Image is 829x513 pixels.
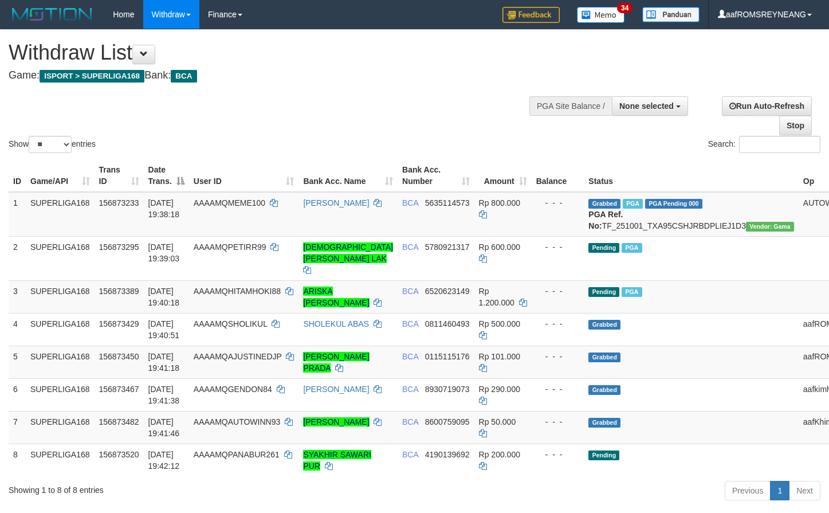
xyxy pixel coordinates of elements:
a: Previous [725,481,771,500]
span: Grabbed [588,353,620,362]
span: Rp 800.000 [479,198,520,207]
span: Rp 290.000 [479,385,520,394]
span: BCA [402,242,418,252]
span: Rp 200.000 [479,450,520,459]
span: BCA [402,417,418,426]
img: panduan.png [642,7,700,22]
span: 156873482 [99,417,139,426]
span: Grabbed [588,385,620,395]
span: [DATE] 19:39:03 [148,242,180,263]
span: 34 [617,3,632,13]
td: SUPERLIGA168 [26,346,95,378]
span: Pending [588,243,619,253]
th: Game/API: activate to sort column ascending [26,159,95,192]
div: - - - [536,416,580,428]
span: Rp 1.200.000 [479,287,514,307]
a: ARISKA [PERSON_NAME] [303,287,369,307]
td: 8 [9,444,26,476]
span: [DATE] 19:40:51 [148,319,180,340]
th: Trans ID: activate to sort column ascending [95,159,144,192]
h1: Withdraw List [9,41,541,64]
div: - - - [536,351,580,362]
span: [DATE] 19:38:18 [148,198,180,219]
th: Amount: activate to sort column ascending [474,159,532,192]
span: BCA [402,385,418,394]
a: Next [789,481,820,500]
span: AAAAMQAUTOWINN93 [194,417,280,426]
b: PGA Ref. No: [588,210,623,230]
span: BCA [402,198,418,207]
span: Copy 8930719073 to clipboard [425,385,470,394]
a: 1 [770,481,789,500]
span: BCA [402,287,418,296]
span: Rp 50.000 [479,417,516,426]
td: SUPERLIGA168 [26,444,95,476]
th: ID [9,159,26,192]
span: None selected [619,101,674,111]
td: SUPERLIGA168 [26,192,95,237]
img: Button%20Memo.svg [577,7,625,23]
label: Search: [708,136,820,153]
span: AAAAMQAJUSTINEDJP [194,352,282,361]
span: 156873520 [99,450,139,459]
span: 156873389 [99,287,139,296]
span: [DATE] 19:41:18 [148,352,180,373]
a: SHOLEKUL ABAS [303,319,369,328]
span: AAAAMQMEME100 [194,198,265,207]
span: Copy 5780921317 to clipboard [425,242,470,252]
img: Feedback.jpg [502,7,560,23]
h4: Game: Bank: [9,70,541,81]
td: 2 [9,236,26,280]
span: Marked by aafchhiseyha [622,287,642,297]
th: Bank Acc. Number: activate to sort column ascending [398,159,474,192]
span: BCA [402,352,418,361]
span: Pending [588,287,619,297]
td: SUPERLIGA168 [26,280,95,313]
td: SUPERLIGA168 [26,313,95,346]
a: [PERSON_NAME] [303,385,369,394]
td: SUPERLIGA168 [26,236,95,280]
td: SUPERLIGA168 [26,378,95,411]
span: Grabbed [588,418,620,428]
span: [DATE] 19:40:18 [148,287,180,307]
a: [PERSON_NAME] PRADA [303,352,369,373]
td: 6 [9,378,26,411]
td: 3 [9,280,26,313]
div: - - - [536,383,580,395]
a: Run Auto-Refresh [722,96,812,116]
input: Search: [739,136,820,153]
td: 5 [9,346,26,378]
span: AAAAMQHITAMHOKI88 [194,287,281,296]
th: User ID: activate to sort column ascending [189,159,299,192]
span: 156873233 [99,198,139,207]
span: 156873429 [99,319,139,328]
span: Rp 600.000 [479,242,520,252]
div: - - - [536,449,580,460]
a: [PERSON_NAME] [303,417,369,426]
span: Copy 0115115176 to clipboard [425,352,470,361]
a: [DEMOGRAPHIC_DATA][PERSON_NAME] LAK [303,242,393,263]
span: AAAAMQSHOLIKUL [194,319,268,328]
span: Vendor URL: https://trx31.1velocity.biz [746,222,794,232]
th: Balance [532,159,584,192]
div: - - - [536,197,580,209]
td: 7 [9,411,26,444]
button: None selected [612,96,688,116]
span: 156873467 [99,385,139,394]
select: Showentries [29,136,72,153]
th: Date Trans.: activate to sort column descending [144,159,189,192]
span: Rp 500.000 [479,319,520,328]
span: AAAAMQGENDON84 [194,385,272,394]
span: Copy 6520623149 to clipboard [425,287,470,296]
span: Rp 101.000 [479,352,520,361]
span: 156873295 [99,242,139,252]
td: 1 [9,192,26,237]
div: - - - [536,285,580,297]
span: Grabbed [588,199,620,209]
a: Stop [779,116,812,135]
div: PGA Site Balance / [529,96,612,116]
span: Grabbed [588,320,620,330]
label: Show entries [9,136,96,153]
span: [DATE] 19:41:46 [148,417,180,438]
td: TF_251001_TXA95CSHJRBDPLIEJ1D3 [584,192,798,237]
